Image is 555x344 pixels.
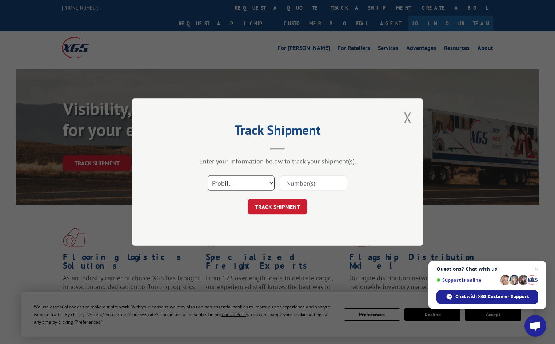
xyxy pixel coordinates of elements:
[436,290,538,304] span: Chat with XGS Customer Support
[280,175,347,191] input: Number(s)
[436,266,538,272] span: Questions? Chat with us!
[455,293,529,300] span: Chat with XGS Customer Support
[402,107,414,127] button: Close modal
[168,157,387,165] div: Enter your information below to track your shipment(s).
[524,315,546,337] a: Open chat
[436,277,498,283] span: Support is online
[248,199,307,214] button: TRACK SHIPMENT
[168,125,387,139] h2: Track Shipment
